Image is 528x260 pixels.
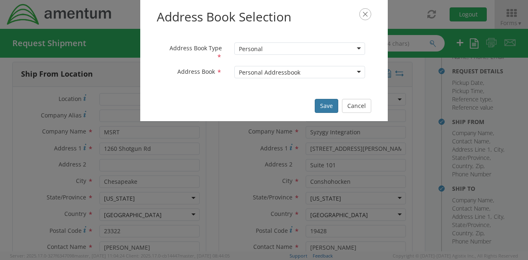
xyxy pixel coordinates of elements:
[170,44,222,52] span: Address Book Type
[157,8,371,26] h2: Address Book Selection
[315,99,338,113] button: Save
[177,68,215,75] span: Address Book
[239,45,263,53] div: Personal
[342,99,371,113] button: Cancel
[239,68,300,77] div: Personal Addressbook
